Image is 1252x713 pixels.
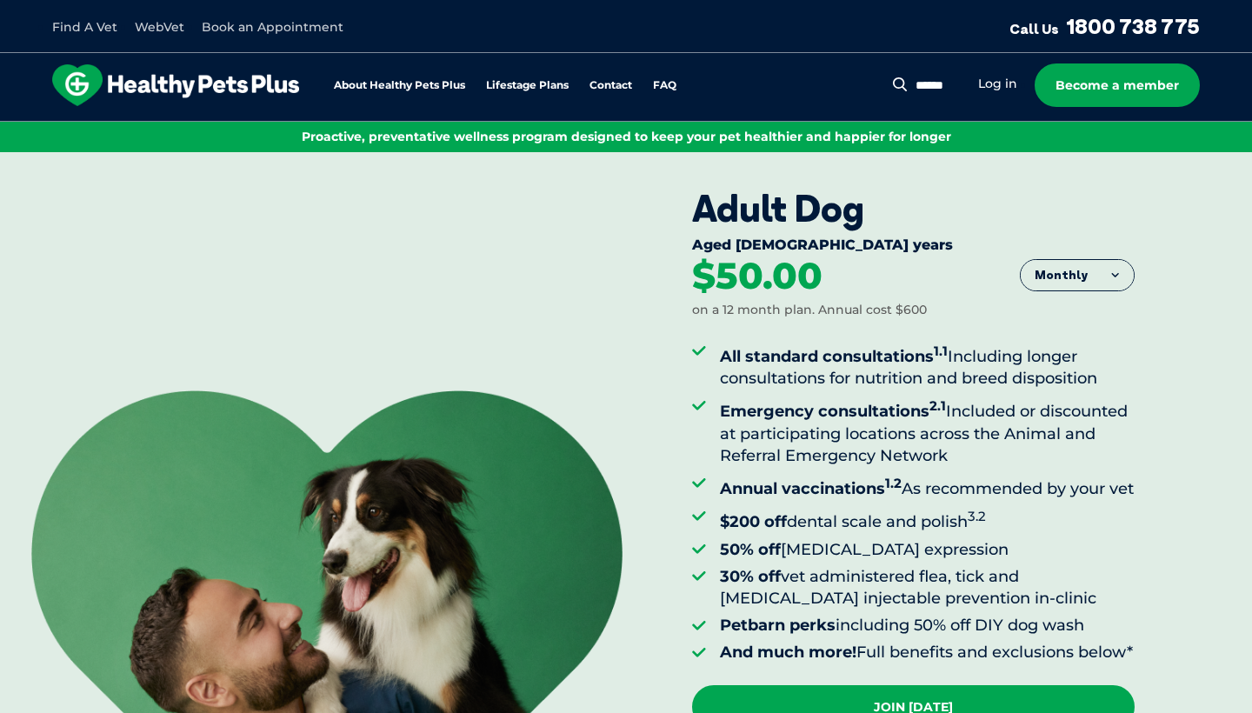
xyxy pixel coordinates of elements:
span: Proactive, preventative wellness program designed to keep your pet healthier and happier for longer [302,129,951,144]
img: hpp-logo [52,64,299,106]
sup: 1.1 [934,343,948,359]
a: Become a member [1035,63,1200,107]
a: Book an Appointment [202,19,343,35]
a: Contact [589,80,632,91]
span: Call Us [1009,20,1059,37]
li: including 50% off DIY dog wash [720,615,1135,636]
sup: 1.2 [885,475,902,491]
strong: Annual vaccinations [720,479,902,498]
li: [MEDICAL_DATA] expression [720,539,1135,561]
div: on a 12 month plan. Annual cost $600 [692,302,927,319]
sup: 3.2 [968,508,986,524]
strong: All standard consultations [720,347,948,366]
a: Find A Vet [52,19,117,35]
strong: And much more! [720,643,856,662]
strong: Petbarn perks [720,616,836,635]
a: About Healthy Pets Plus [334,80,465,91]
li: As recommended by your vet [720,472,1135,500]
div: $50.00 [692,257,822,296]
button: Monthly [1021,260,1134,291]
li: Included or discounted at participating locations across the Animal and Referral Emergency Network [720,395,1135,467]
strong: 30% off [720,567,781,586]
button: Search [889,76,911,93]
sup: 2.1 [929,397,946,414]
a: WebVet [135,19,184,35]
strong: $200 off [720,512,787,531]
strong: Emergency consultations [720,402,946,421]
a: Log in [978,76,1017,92]
li: Full benefits and exclusions below* [720,642,1135,663]
strong: 50% off [720,540,781,559]
div: Aged [DEMOGRAPHIC_DATA] years [692,237,1135,257]
a: Lifestage Plans [486,80,569,91]
a: Call Us1800 738 775 [1009,13,1200,39]
div: Adult Dog [692,187,1135,230]
a: FAQ [653,80,676,91]
li: Including longer consultations for nutrition and breed disposition [720,340,1135,390]
li: vet administered flea, tick and [MEDICAL_DATA] injectable prevention in-clinic [720,566,1135,610]
li: dental scale and polish [720,505,1135,533]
